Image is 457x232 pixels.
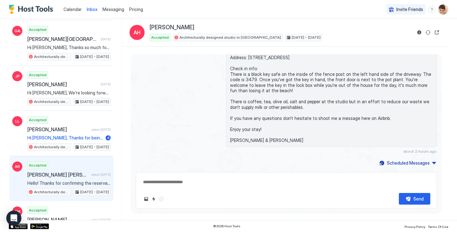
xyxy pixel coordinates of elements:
span: Messaging [102,7,124,12]
span: Accepted [29,117,47,123]
span: [DATE] [101,82,111,86]
span: Privacy Policy [405,225,425,229]
a: Calendar [63,6,82,13]
span: [PERSON_NAME] [27,217,89,223]
span: Accepted [29,72,47,78]
a: Google Play Store [30,224,49,229]
span: Pricing [129,7,143,12]
span: Hello! Thanks for confirming the reservation. I loved the description/history of the place as wel... [27,180,111,186]
button: Send [399,193,430,205]
span: LL [15,118,19,124]
a: Terms Of Use [428,223,448,229]
span: [PERSON_NAME] [27,126,89,133]
button: Quick reply [150,195,157,203]
span: Hi [PERSON_NAME], We’re looking forward to you checking into the Studio [DATE], [DATE], the space... [27,90,111,96]
div: menu [428,6,436,13]
span: Invite Friends [396,7,423,12]
span: AH [134,29,140,36]
span: Hi [PERSON_NAME], Thanks for being such a great guest! We left you a 5 star review and if you enj... [27,135,103,141]
a: Messaging [102,6,124,13]
div: Scheduled Messages [387,160,430,166]
span: Architecturally designed studio in [GEOGRAPHIC_DATA] [34,144,69,150]
span: AR [15,164,20,169]
span: [DATE] - [DATE] [80,144,109,150]
span: [DATE] - [DATE] [80,99,109,105]
span: about [DATE] [91,218,111,222]
span: Architecturally designed studio in [GEOGRAPHIC_DATA] [34,189,69,195]
span: Inbox [87,7,97,12]
span: about 2 hours ago [403,149,437,154]
span: Accepted [29,162,47,168]
span: [PERSON_NAME] [PERSON_NAME] [27,172,89,178]
div: Send [413,195,424,202]
button: Upload image [142,195,150,203]
div: User profile [438,4,448,14]
button: Reservation information [416,29,423,36]
span: Hi [PERSON_NAME], We’re looking forward to you checking into the Studio [DATE], [DATE], the space... [230,27,433,143]
span: Terms Of Use [428,225,448,229]
span: [DATE] - [DATE] [80,54,109,59]
span: Architecturally designed studio in [GEOGRAPHIC_DATA] [34,99,69,105]
span: Accepted [151,35,169,40]
span: Accepted [29,27,47,32]
span: 4 [107,135,110,140]
span: JP [15,73,20,79]
span: about [DATE] [91,127,111,132]
span: Architecturally designed studio in [GEOGRAPHIC_DATA] [179,35,281,40]
a: Inbox [87,6,97,13]
button: Scheduled Messages [378,159,437,167]
button: Sync reservation [424,29,432,36]
a: App Store [9,224,28,229]
span: [DATE] - [DATE] [292,35,321,40]
span: GA [14,28,20,34]
span: SM [14,209,20,214]
span: [DATE] - [DATE] [80,189,109,195]
span: [DATE] [101,37,111,41]
span: about [DATE] [91,173,111,177]
button: Open reservation [433,29,441,36]
a: Privacy Policy [405,223,425,229]
span: [PERSON_NAME] [27,81,98,88]
a: Host Tools Logo [9,5,56,14]
span: [PERSON_NAME][GEOGRAPHIC_DATA] [27,36,98,42]
span: [PERSON_NAME] [150,24,194,31]
span: Accepted [29,207,47,213]
span: Calendar [63,7,82,12]
span: © 2025 Host Tools [213,224,240,228]
span: Architecturally designed studio in [GEOGRAPHIC_DATA] [34,54,69,59]
span: Hi [PERSON_NAME], Thanks so much for booking! We'll be in touch with all the check in details the... [27,45,111,50]
div: Open Intercom Messenger [6,211,21,226]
